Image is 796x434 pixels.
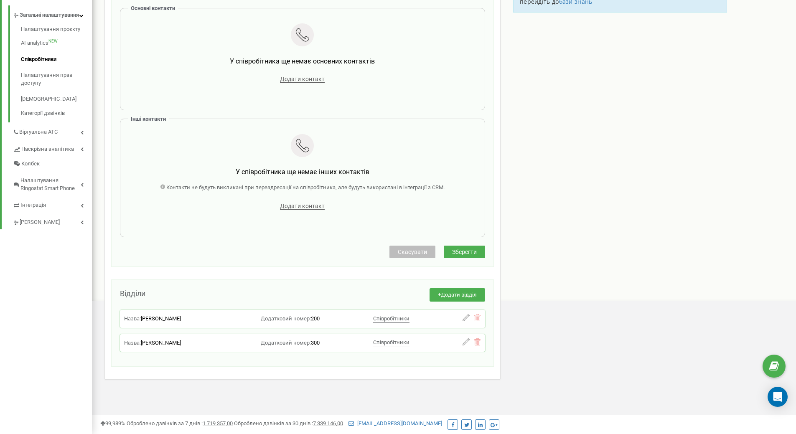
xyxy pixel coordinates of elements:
span: 300 [311,340,320,346]
a: Співробітники [21,51,92,68]
span: Контакти не будуть викликані при переадресації на співробітника, але будуть використані в інтегра... [166,184,445,190]
span: Колбек [21,160,40,168]
span: Налаштування Ringostat Smart Phone [20,177,81,192]
span: [PERSON_NAME] [141,315,181,322]
a: Загальні налаштування [13,5,92,23]
span: Оброблено дзвінків за 30 днів : [234,420,343,426]
span: 200 [311,315,320,322]
span: Основні контакти [131,5,175,11]
span: [PERSON_NAME] [141,340,181,346]
a: [EMAIL_ADDRESS][DOMAIN_NAME] [348,420,442,426]
a: Колбек [13,157,92,171]
span: Відділи [120,289,145,298]
div: Open Intercom Messenger [768,387,788,407]
a: Категорії дзвінків [21,107,92,117]
a: Налаштування проєкту [21,25,92,36]
span: Наскрізна аналітика [21,145,74,153]
a: [DEMOGRAPHIC_DATA] [21,91,92,107]
span: Додати контакт [280,203,325,210]
a: Налаштування прав доступу [21,67,92,91]
a: Інтеграція [13,195,92,213]
span: Співробітники [373,339,409,345]
span: Загальні налаштування [20,11,79,19]
span: Додати відділ [441,292,477,298]
span: У співробітника ще немає основних контактів [230,57,375,65]
span: Інші контакти [131,116,166,122]
span: Назва: [124,340,141,346]
span: [PERSON_NAME] [20,218,60,226]
span: Віртуальна АТС [19,128,58,136]
a: AI analyticsNEW [21,35,92,51]
a: Налаштування Ringostat Smart Phone [13,171,92,195]
span: 99,989% [100,420,125,426]
button: +Додати відділ [430,288,485,302]
button: Скасувати [389,246,435,258]
span: Скасувати [398,249,427,255]
button: Зберегти [444,246,485,258]
span: Назва: [124,315,141,322]
a: Віртуальна АТС [13,122,92,140]
u: 7 339 146,00 [313,420,343,426]
u: 1 719 357,00 [203,420,233,426]
span: Додатковий номер: [261,340,311,346]
span: Додати контакт [280,76,325,83]
span: Зберегти [452,249,477,255]
a: [PERSON_NAME] [13,213,92,230]
span: Інтеграція [20,201,46,209]
span: Співробітники [373,315,409,322]
span: Додатковий номер: [261,315,311,322]
span: У співробітника ще немає інших контактів [236,168,369,176]
span: Оброблено дзвінків за 7 днів : [127,420,233,426]
a: Наскрізна аналітика [13,140,92,157]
